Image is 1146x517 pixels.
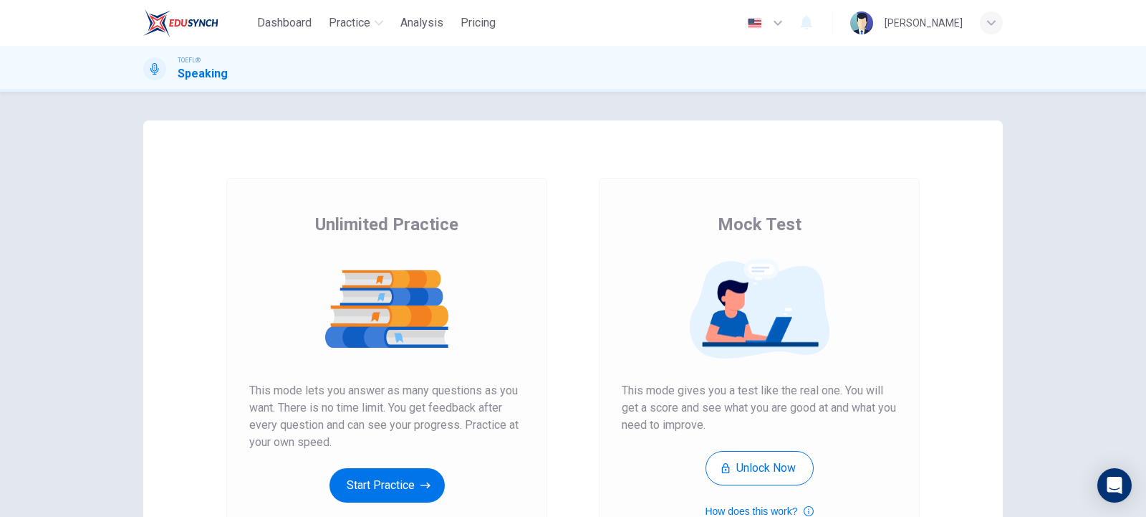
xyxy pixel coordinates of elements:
[1097,468,1132,503] div: Open Intercom Messenger
[178,65,228,82] h1: Speaking
[143,9,218,37] img: EduSynch logo
[885,14,963,32] div: [PERSON_NAME]
[395,10,449,36] button: Analysis
[143,9,251,37] a: EduSynch logo
[329,468,445,503] button: Start Practice
[706,451,814,485] button: Unlock Now
[251,10,317,36] button: Dashboard
[323,10,389,36] button: Practice
[746,18,764,29] img: en
[249,382,524,451] span: This mode lets you answer as many questions as you want. There is no time limit. You get feedback...
[315,213,458,236] span: Unlimited Practice
[257,14,312,32] span: Dashboard
[850,11,873,34] img: Profile picture
[461,14,496,32] span: Pricing
[622,382,897,434] span: This mode gives you a test like the real one. You will get a score and see what you are good at a...
[329,14,370,32] span: Practice
[455,10,501,36] button: Pricing
[718,213,801,236] span: Mock Test
[400,14,443,32] span: Analysis
[178,55,201,65] span: TOEFL®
